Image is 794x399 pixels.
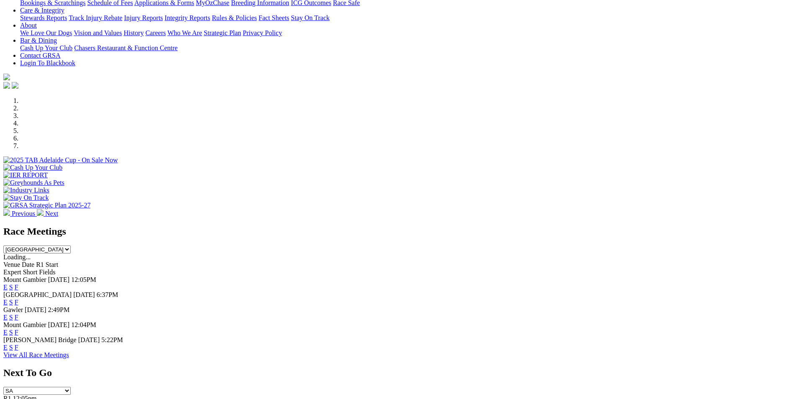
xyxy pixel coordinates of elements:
[45,210,58,217] span: Next
[20,59,75,66] a: Login To Blackbook
[3,351,69,358] a: View All Race Meetings
[3,156,118,164] img: 2025 TAB Adelaide Cup - On Sale Now
[3,269,21,276] span: Expert
[39,269,55,276] span: Fields
[15,329,18,336] a: F
[15,284,18,291] a: F
[3,276,46,283] span: Mount Gambier
[3,284,8,291] a: E
[78,336,100,343] span: [DATE]
[74,44,177,51] a: Chasers Restaurant & Function Centre
[74,29,122,36] a: Vision and Values
[48,321,70,328] span: [DATE]
[20,37,57,44] a: Bar & Dining
[22,261,34,268] span: Date
[124,14,163,21] a: Injury Reports
[20,22,37,29] a: About
[3,74,10,80] img: logo-grsa-white.png
[291,14,329,21] a: Stay On Track
[3,171,48,179] img: IER REPORT
[3,82,10,89] img: facebook.svg
[164,14,210,21] a: Integrity Reports
[3,253,31,261] span: Loading...
[37,210,58,217] a: Next
[73,291,95,298] span: [DATE]
[23,269,38,276] span: Short
[9,299,13,306] a: S
[3,329,8,336] a: E
[20,29,72,36] a: We Love Our Dogs
[15,314,18,321] a: F
[69,14,122,21] a: Track Injury Rebate
[9,284,13,291] a: S
[3,306,23,313] span: Gawler
[15,344,18,351] a: F
[12,82,18,89] img: twitter.svg
[243,29,282,36] a: Privacy Policy
[20,14,791,22] div: Care & Integrity
[3,209,10,216] img: chevron-left-pager-white.svg
[3,261,20,268] span: Venue
[36,261,58,268] span: R1 Start
[204,29,241,36] a: Strategic Plan
[3,179,64,187] img: Greyhounds As Pets
[3,344,8,351] a: E
[3,314,8,321] a: E
[3,367,791,379] h2: Next To Go
[3,291,72,298] span: [GEOGRAPHIC_DATA]
[101,336,123,343] span: 5:22PM
[48,276,70,283] span: [DATE]
[3,299,8,306] a: E
[20,44,791,52] div: Bar & Dining
[167,29,202,36] a: Who We Are
[12,210,35,217] span: Previous
[9,329,13,336] a: S
[25,306,46,313] span: [DATE]
[48,306,70,313] span: 2:49PM
[71,321,96,328] span: 12:04PM
[3,321,46,328] span: Mount Gambier
[3,226,791,237] h2: Race Meetings
[3,336,77,343] span: [PERSON_NAME] Bridge
[20,44,72,51] a: Cash Up Your Club
[259,14,289,21] a: Fact Sheets
[145,29,166,36] a: Careers
[123,29,144,36] a: History
[15,299,18,306] a: F
[71,276,96,283] span: 12:05PM
[3,210,37,217] a: Previous
[20,14,67,21] a: Stewards Reports
[97,291,118,298] span: 6:37PM
[9,314,13,321] a: S
[20,52,60,59] a: Contact GRSA
[20,7,64,14] a: Care & Integrity
[3,187,49,194] img: Industry Links
[9,344,13,351] a: S
[20,29,791,37] div: About
[3,164,62,171] img: Cash Up Your Club
[3,194,49,202] img: Stay On Track
[212,14,257,21] a: Rules & Policies
[37,209,44,216] img: chevron-right-pager-white.svg
[3,202,90,209] img: GRSA Strategic Plan 2025-27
